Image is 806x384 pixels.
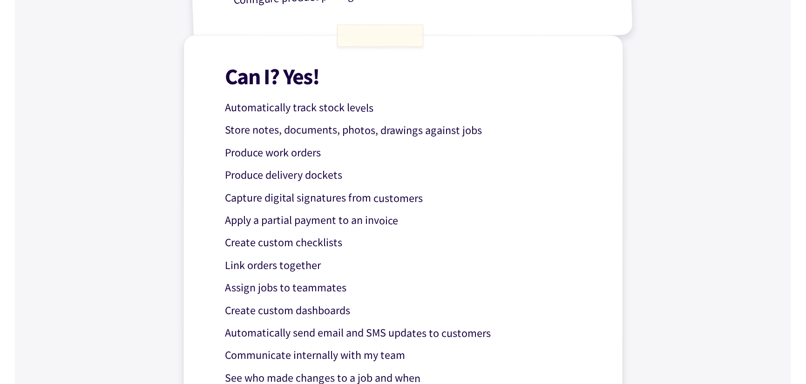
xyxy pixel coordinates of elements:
[759,339,806,384] iframe: Chat Widget
[224,279,596,297] p: Assign jobs to teammates
[225,212,596,230] p: Apply a partial payment to an invoice
[225,144,596,162] p: Produce work orders
[225,121,596,140] p: Store notes, documents, photos, drawings against jobs
[225,99,596,117] p: Automatically track stock levels
[224,324,596,343] p: Automatically send email and SMS updates to customers
[224,302,596,320] p: Create custom dashboards
[224,347,596,365] p: Communicate internally with my team
[225,189,596,208] p: Capture digital signatures from customers
[225,66,596,88] h1: Can I? Yes!
[224,234,596,252] p: Create custom checklists
[225,167,596,185] p: Produce delivery dockets
[224,257,596,275] p: Link orders together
